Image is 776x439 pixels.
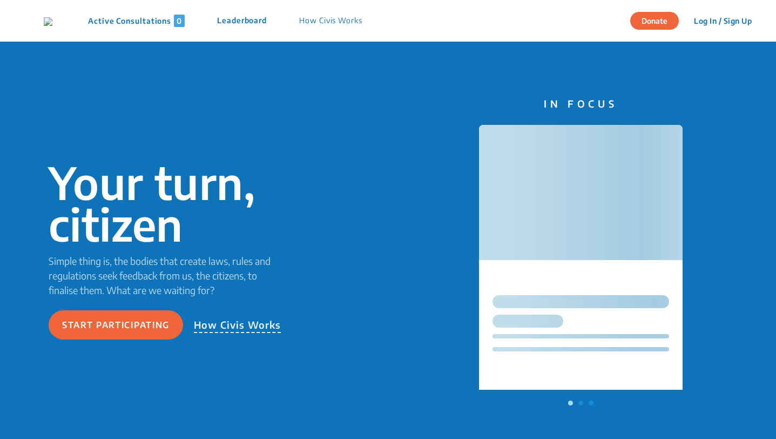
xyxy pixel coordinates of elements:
p: Your turn, citizen [49,162,286,245]
button: Start participating [49,310,183,340]
p: How Civis Works [299,15,362,27]
img: navlogo.png [44,17,52,26]
span: 0 [174,15,185,27]
p: IN FOCUS [479,96,683,111]
p: Leaderboard [217,15,267,27]
a: Donate [630,15,687,25]
button: Donate [630,12,679,30]
p: Simple thing is, the bodies that create laws, rules and regulations seek feedback from us, the ci... [49,254,286,297]
p: Active Consultations [88,15,185,27]
button: Log In / Sign Up [687,12,759,29]
p: How Civis Works [194,317,281,333]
